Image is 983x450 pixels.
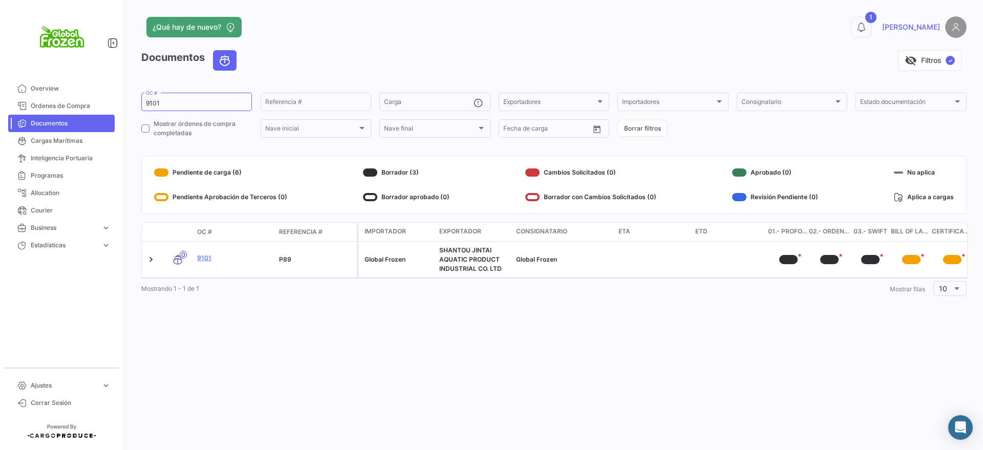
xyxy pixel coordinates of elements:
span: Exportador [439,227,481,236]
datatable-header-cell: Certificados [932,223,973,241]
span: Cerrar Sesión [31,398,111,408]
div: Pendiente Aprobación de Terceros (0) [154,189,287,205]
a: Documentos [8,115,115,132]
span: Nave final [384,126,476,134]
span: ¿Qué hay de nuevo? [153,22,221,32]
a: Órdenes de Compra [8,97,115,115]
span: visibility_off [905,54,917,67]
button: Ocean [213,51,236,70]
div: Abrir Intercom Messenger [948,415,973,440]
datatable-header-cell: ETD [691,223,768,241]
datatable-header-cell: Referencia # [275,223,357,241]
span: Certificados [932,227,973,237]
span: ETD [695,227,708,236]
datatable-header-cell: Consignatario [512,223,614,241]
span: Importadores [622,100,714,107]
button: visibility_offFiltros✓ [898,50,961,71]
datatable-header-cell: 03.- SWIFT [850,223,891,241]
input: Hasta [529,126,570,134]
div: No aplica [894,164,954,181]
img: logo+global+frozen.png [36,12,87,63]
span: Referencia # [279,227,323,237]
h3: Documentos [141,50,240,71]
datatable-header-cell: OC # [193,223,275,241]
span: Global Frozen [516,255,557,263]
div: Aprobado (0) [732,164,818,181]
span: Mostrar filas [890,285,925,293]
span: Estadísticas [31,241,97,250]
a: Overview [8,80,115,97]
datatable-header-cell: 02.- Orden de Compra [809,223,850,241]
span: Estado documentación [860,100,952,107]
span: Cargas Marítimas [31,136,111,145]
span: Importador [365,227,406,236]
a: Expand/Collapse Row [146,254,156,265]
span: Consignatario [741,100,834,107]
span: Exportadores [503,100,595,107]
datatable-header-cell: Bill of Lading [891,223,932,241]
datatable-header-cell: Modo de Transporte [162,228,193,236]
button: Borrar filtros [617,120,668,137]
a: Cargas Marítimas [8,132,115,149]
span: 01.- Proforma Invoice [768,227,809,237]
input: Desde [503,126,522,134]
datatable-header-cell: 01.- Proforma Invoice [768,223,809,241]
a: 9101 [197,253,271,263]
span: Inteligencia Portuaria [31,154,111,163]
div: Revisión Pendiente (0) [732,189,818,205]
datatable-header-cell: ETA [614,223,691,241]
span: OC # [197,227,212,237]
span: Bill of Lading [891,227,932,237]
datatable-header-cell: Exportador [435,223,512,241]
span: 0 [180,251,187,259]
span: Ajustes [31,381,97,390]
div: Global Frozen [365,255,431,264]
div: Cambios Solicitados (0) [525,164,656,181]
span: ETA [618,227,630,236]
button: Open calendar [589,121,605,137]
span: 03.- SWIFT [853,227,887,237]
div: SHANTOU JINTAI AQUATIC PRODUCT INDUSTRIAL CO. LTD [439,246,508,273]
span: Business [31,223,97,232]
span: 10 [939,284,947,293]
div: Pendiente de carga (6) [154,164,287,181]
a: Programas [8,167,115,184]
a: Allocation [8,184,115,202]
span: Órdenes de Compra [31,101,111,111]
span: expand_more [101,241,111,250]
span: Mostrar órdenes de compra completadas [154,119,252,138]
span: Courier [31,206,111,215]
span: Overview [31,84,111,93]
a: Courier [8,202,115,219]
span: expand_more [101,381,111,390]
span: Documentos [31,119,111,128]
button: ¿Qué hay de nuevo? [146,17,242,37]
span: Allocation [31,188,111,198]
div: Aplica a cargas [894,189,954,205]
div: P89 [279,255,353,264]
span: ✓ [946,56,955,65]
span: Consignatario [516,227,567,236]
a: Inteligencia Portuaria [8,149,115,167]
span: Mostrando 1 - 1 de 1 [141,285,199,292]
div: Borrador aprobado (0) [363,189,450,205]
span: Programas [31,171,111,180]
span: 02.- Orden de Compra [809,227,850,237]
div: Borrador (3) [363,164,450,181]
span: [PERSON_NAME] [882,22,940,32]
img: placeholder-user.png [945,16,967,38]
span: Nave inicial [265,126,357,134]
div: Borrador con Cambios Solicitados (0) [525,189,656,205]
datatable-header-cell: Importador [358,223,435,241]
span: expand_more [101,223,111,232]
